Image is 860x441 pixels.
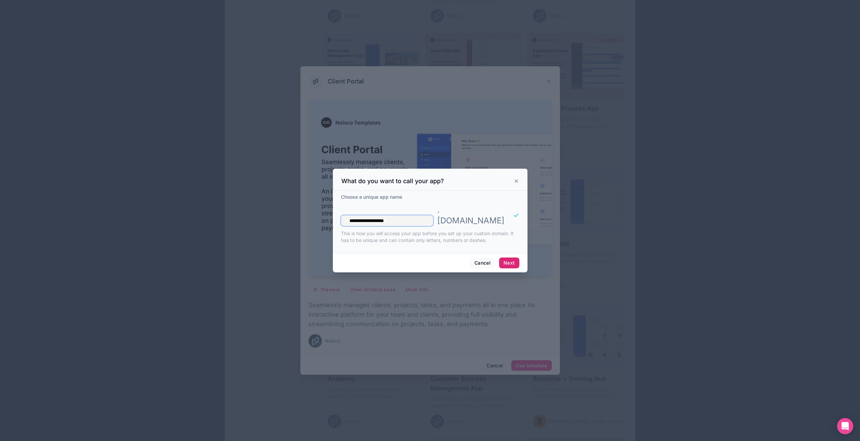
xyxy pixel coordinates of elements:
[341,194,402,200] label: Choose a unique app name
[341,177,444,185] h3: What do you want to call your app?
[499,258,519,268] button: Next
[341,230,519,244] p: This is how you will access your app before you set up your custom domain. It has to be unique an...
[470,258,495,268] button: Cancel
[837,418,853,434] div: Open Intercom Messenger
[437,204,505,226] p: . [DOMAIN_NAME]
